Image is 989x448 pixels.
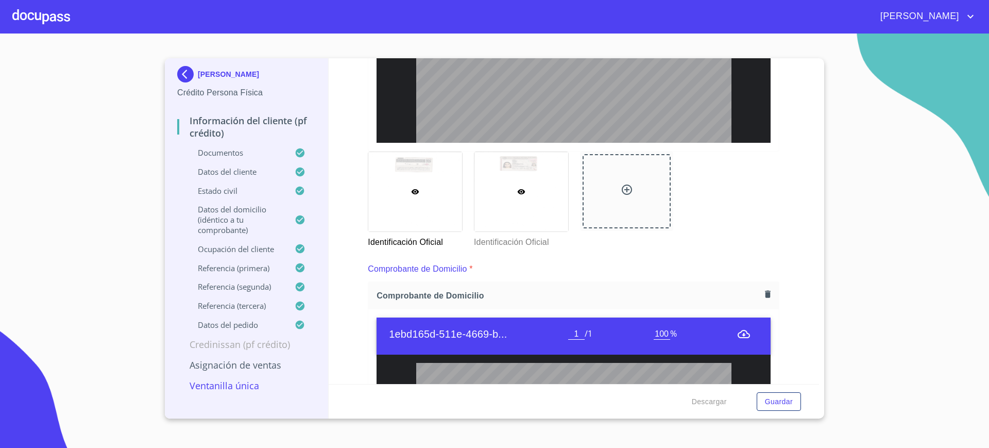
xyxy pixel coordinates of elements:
[474,232,568,248] p: Identificación Oficial
[177,359,316,371] p: Asignación de Ventas
[198,70,259,78] p: [PERSON_NAME]
[765,395,793,408] span: Guardar
[177,114,316,139] p: Información del cliente (PF crédito)
[670,328,677,339] span: %
[688,392,731,411] button: Descargar
[177,66,316,87] div: [PERSON_NAME]
[873,8,977,25] button: account of current user
[177,263,295,273] p: Referencia (primera)
[757,392,801,411] button: Guardar
[177,204,295,235] p: Datos del domicilio (idéntico a tu comprobante)
[368,263,467,275] p: Comprobante de Domicilio
[873,8,964,25] span: [PERSON_NAME]
[389,326,568,342] h6: 1ebd165d-511e-4669-b...
[177,147,295,158] p: Documentos
[738,328,750,340] button: menu
[177,244,295,254] p: Ocupación del Cliente
[368,232,462,248] p: Identificación Oficial
[177,320,295,330] p: Datos del pedido
[177,186,295,196] p: Estado Civil
[177,167,295,177] p: Datos del cliente
[177,338,316,351] p: Credinissan (PF crédito)
[177,379,316,392] p: Ventanilla única
[177,281,295,292] p: Referencia (segunda)
[377,290,761,301] span: Comprobante de Domicilio
[692,395,727,408] span: Descargar
[177,66,198,82] img: Docupass spot blue
[177,87,316,99] p: Crédito Persona Física
[177,301,295,311] p: Referencia (tercera)
[585,328,592,339] span: / 1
